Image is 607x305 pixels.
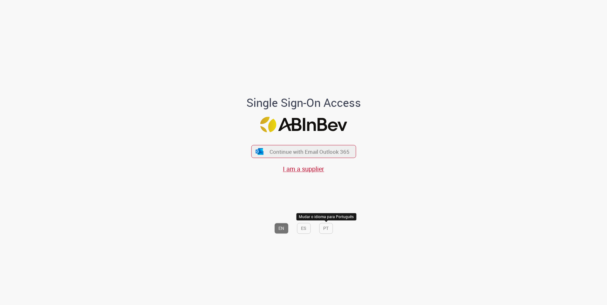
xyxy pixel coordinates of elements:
button: ícone Azure/Microsoft 360 Continue with Email Outlook 365 [251,145,356,158]
button: PT [319,223,333,234]
img: Logo ABInBev [260,117,347,132]
a: I am a supplier [283,165,324,173]
button: ES [297,223,310,234]
span: Continue with Email Outlook 365 [270,148,350,155]
div: Mudar o idioma para Português [296,213,356,220]
button: EN [274,223,288,234]
h1: Single Sign-On Access [216,97,392,109]
img: ícone Azure/Microsoft 360 [255,148,264,155]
